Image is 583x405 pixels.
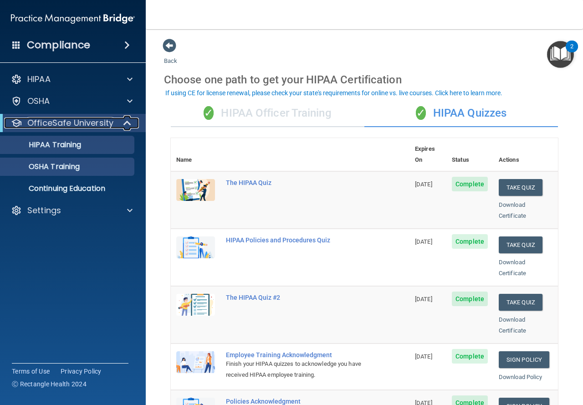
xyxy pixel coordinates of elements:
[226,398,364,405] div: Policies Acknowledgment
[452,234,488,249] span: Complete
[415,181,432,188] span: [DATE]
[27,96,50,107] p: OSHA
[27,118,113,128] p: OfficeSafe University
[493,138,558,171] th: Actions
[409,138,446,171] th: Expires On
[171,100,364,127] div: HIPAA Officer Training
[499,374,542,380] a: Download Policy
[499,316,526,334] a: Download Certificate
[226,294,364,301] div: The HIPAA Quiz #2
[499,351,549,368] a: Sign Policy
[204,106,214,120] span: ✓
[164,67,565,93] div: Choose one path to get your HIPAA Certification
[415,238,432,245] span: [DATE]
[12,367,50,376] a: Terms of Use
[452,349,488,364] span: Complete
[499,294,542,311] button: Take Quiz
[499,259,526,277] a: Download Certificate
[416,106,426,120] span: ✓
[226,359,364,380] div: Finish your HIPAA quizzes to acknowledge you have received HIPAA employee training.
[446,138,493,171] th: Status
[11,10,135,28] img: PMB logo
[547,41,574,68] button: Open Resource Center, 2 new notifications
[499,201,526,219] a: Download Certificate
[226,179,364,186] div: The HIPAA Quiz
[11,74,133,85] a: HIPAA
[61,367,102,376] a: Privacy Policy
[171,138,220,171] th: Name
[11,205,133,216] a: Settings
[452,177,488,191] span: Complete
[452,292,488,306] span: Complete
[165,90,502,96] div: If using CE for license renewal, please check your state's requirements for online vs. live cours...
[226,351,364,359] div: Employee Training Acknowledgment
[415,296,432,302] span: [DATE]
[11,96,133,107] a: OSHA
[6,162,80,171] p: OSHA Training
[164,46,177,64] a: Back
[164,88,504,97] button: If using CE for license renewal, please check your state's requirements for online vs. live cours...
[6,140,81,149] p: HIPAA Training
[12,379,87,389] span: Ⓒ Rectangle Health 2024
[27,74,51,85] p: HIPAA
[27,205,61,216] p: Settings
[6,184,130,193] p: Continuing Education
[364,100,558,127] div: HIPAA Quizzes
[499,236,542,253] button: Take Quiz
[415,353,432,360] span: [DATE]
[499,179,542,196] button: Take Quiz
[226,236,364,244] div: HIPAA Policies and Procedures Quiz
[11,118,132,128] a: OfficeSafe University
[570,46,573,58] div: 2
[27,39,90,51] h4: Compliance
